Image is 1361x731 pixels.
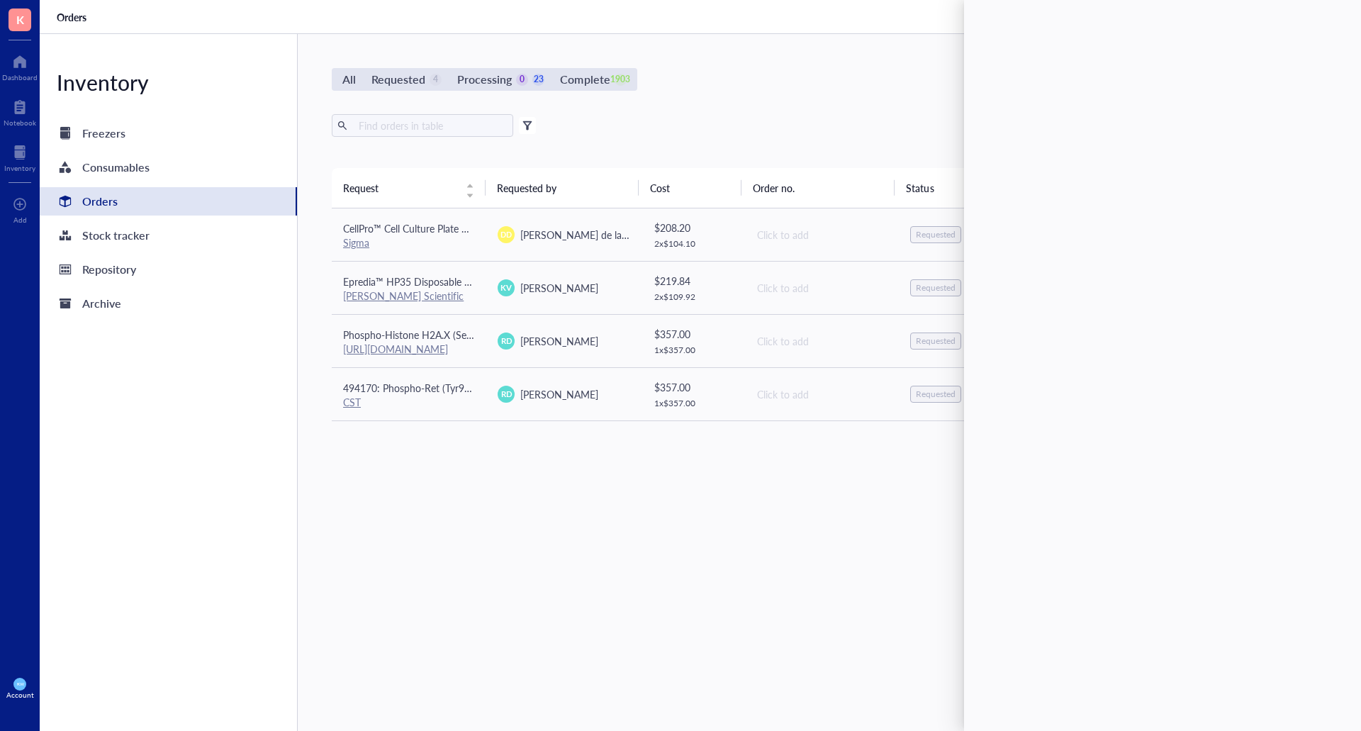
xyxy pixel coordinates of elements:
a: CST [343,395,361,409]
div: 1903 [615,74,627,86]
a: Stock tracker [40,221,297,250]
span: DD [500,229,512,240]
div: Requested [916,389,956,400]
div: 2 x $ 109.92 [654,291,734,303]
th: Order no. [741,168,895,208]
div: segmented control [332,68,637,91]
span: K [16,11,24,28]
div: Account [6,691,34,699]
span: Epredia™ HP35 Disposable Microtome Blades [343,274,544,289]
div: Add [13,216,27,224]
span: Request [343,180,457,196]
div: Consumables [82,157,150,177]
span: KV [501,281,512,294]
div: Click to add [757,227,887,242]
div: $ 357.00 [654,326,734,342]
div: Requested [916,229,956,240]
span: [PERSON_NAME] [520,387,598,401]
div: Notebook [4,118,36,127]
a: Archive [40,289,297,318]
td: Click to add [744,261,899,314]
div: 23 [532,74,544,86]
span: CellPro™ Cell Culture Plate 96 Well, flat, TC treated, 1/pk, 100/Cs [343,221,628,235]
td: Click to add [744,367,899,420]
span: KW [16,681,23,686]
div: Complete [560,69,610,89]
div: Dashboard [2,73,38,82]
a: Orders [40,187,297,216]
a: Dashboard [2,50,38,82]
a: Notebook [4,96,36,127]
th: Requested by [486,168,639,208]
div: 4 [430,74,442,86]
div: Click to add [757,280,887,296]
th: Cost [639,168,741,208]
div: All [342,69,356,89]
div: Archive [82,294,121,313]
a: [URL][DOMAIN_NAME] [343,342,448,356]
div: Repository [82,260,136,279]
a: Sigma [343,235,369,250]
div: Stock tracker [82,225,150,245]
a: Orders [57,11,89,23]
div: $ 357.00 [654,379,734,395]
div: 0 [516,74,528,86]
th: Request [332,168,486,208]
td: Click to add [744,208,899,262]
div: Freezers [82,123,125,143]
span: [PERSON_NAME] [520,281,598,295]
div: Requested [916,335,956,347]
div: $ 208.20 [654,220,734,235]
a: Repository [40,255,297,284]
div: Click to add [757,386,887,402]
td: Click to add [744,314,899,367]
span: Phospho-Histone H2A.X (Ser139/Tyr142) Antibody #5438 [343,328,599,342]
a: Inventory [4,141,35,172]
div: 2 x $ 104.10 [654,238,734,250]
span: [PERSON_NAME] de la [PERSON_NAME] [520,228,702,242]
div: Inventory [40,68,297,96]
div: Requested [916,282,956,294]
div: Click to add [757,333,887,349]
span: [PERSON_NAME] [520,334,598,348]
span: RD [500,388,512,400]
div: Processing [457,69,512,89]
span: RD [500,335,512,347]
a: Consumables [40,153,297,182]
a: Freezers [40,119,297,147]
th: Status [895,168,997,208]
div: Requested [371,69,425,89]
div: Inventory [4,164,35,172]
div: $ 219.84 [654,273,734,289]
div: 1 x $ 357.00 [654,398,734,409]
input: Find orders in table [353,115,508,136]
div: Orders [82,191,118,211]
span: 494170: Phospho-Ret (Tyr905) Antibody #3221 [343,381,552,395]
div: 1 x $ 357.00 [654,345,734,356]
a: [PERSON_NAME] Scientific [343,289,464,303]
